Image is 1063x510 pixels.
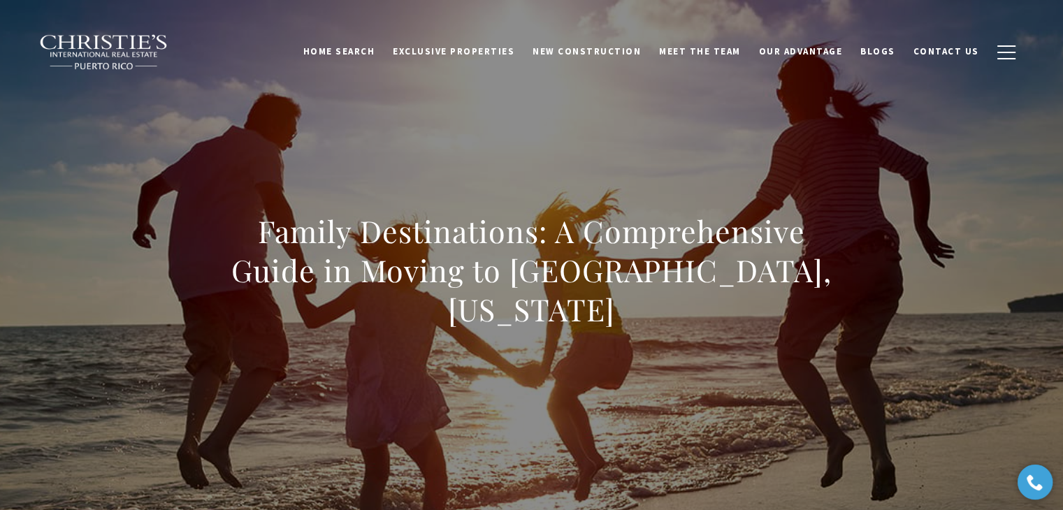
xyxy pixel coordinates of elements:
[913,45,979,57] span: Contact Us
[384,38,523,65] a: Exclusive Properties
[750,38,852,65] a: Our Advantage
[393,45,514,57] span: Exclusive Properties
[759,45,843,57] span: Our Advantage
[851,38,904,65] a: Blogs
[224,212,840,329] h1: Family Destinations: A Comprehensive Guide in Moving to [GEOGRAPHIC_DATA], [US_STATE]
[533,45,641,57] span: New Construction
[650,38,750,65] a: Meet the Team
[294,38,384,65] a: Home Search
[988,32,1025,73] button: button
[39,34,169,71] img: Christie's International Real Estate black text logo
[860,45,895,57] span: Blogs
[523,38,650,65] a: New Construction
